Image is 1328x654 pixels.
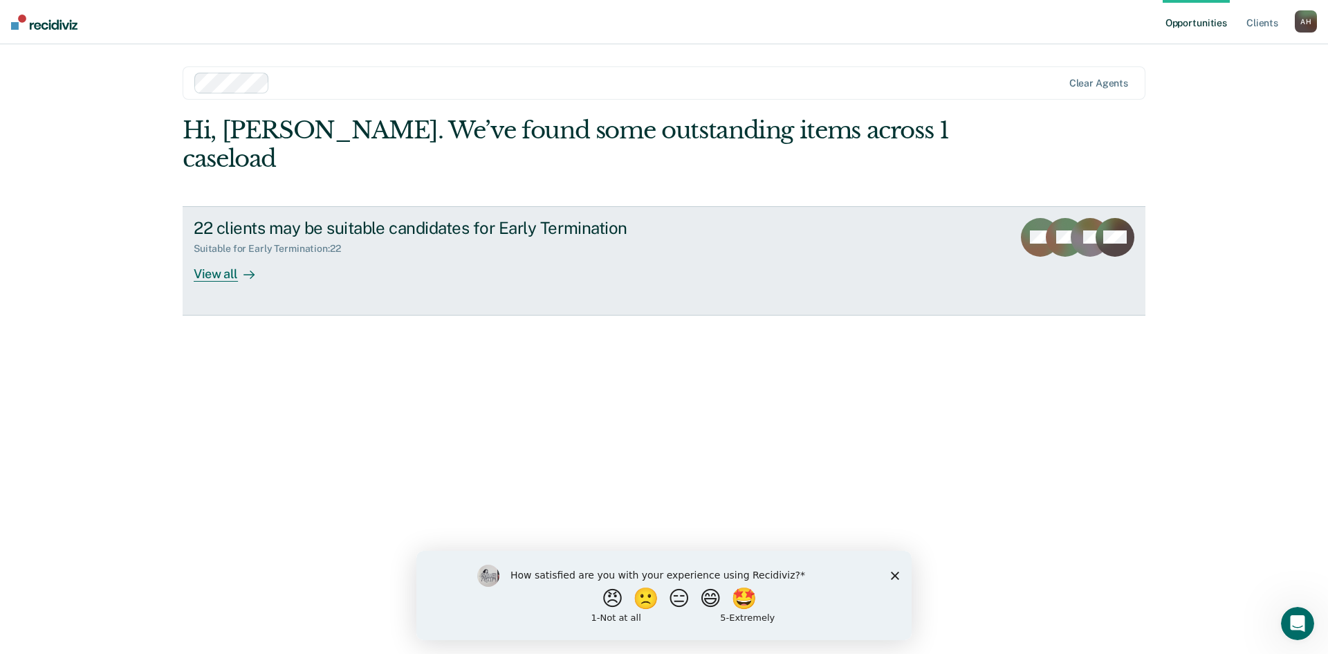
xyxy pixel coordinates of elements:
[1069,78,1128,89] div: Clear agents
[1295,10,1317,33] div: A H
[194,243,351,255] div: Suitable for Early Termination : 22
[1281,607,1314,640] iframe: Intercom live chat
[194,218,679,238] div: 22 clients may be suitable candidates for Early Termination
[183,116,953,173] div: Hi, [PERSON_NAME]. We’ve found some outstanding items across 1 caseload
[11,15,77,30] img: Recidiviz
[183,206,1145,316] a: 22 clients may be suitable candidates for Early TerminationSuitable for Early Termination:22View all
[1295,10,1317,33] button: AH
[194,255,271,282] div: View all
[416,551,912,640] iframe: Survey by Kim from Recidiviz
